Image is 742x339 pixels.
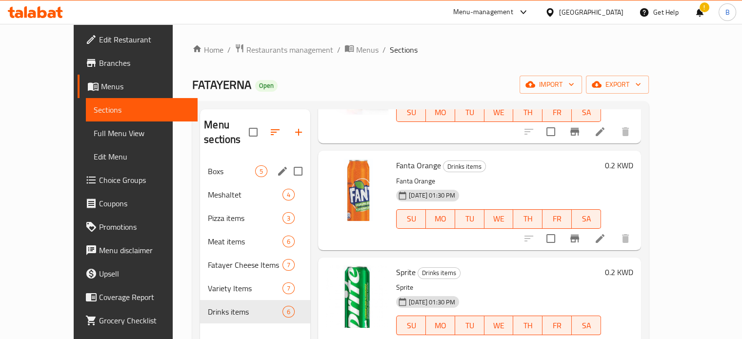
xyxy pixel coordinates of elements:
[94,151,190,162] span: Edit Menu
[337,44,341,56] li: /
[282,212,295,224] div: items
[282,236,295,247] div: items
[283,237,294,246] span: 6
[200,160,310,183] div: Boxs5edit
[227,44,231,56] li: /
[326,159,388,221] img: Fanta Orange
[192,74,251,96] span: FATAYERNA
[99,291,190,303] span: Coverage Report
[614,227,637,250] button: delete
[208,259,282,271] span: Fatayer Cheese Items
[99,174,190,186] span: Choice Groups
[614,120,637,143] button: delete
[326,265,388,328] img: Sprite
[200,156,310,327] nav: Menu sections
[282,282,295,294] div: items
[283,214,294,223] span: 3
[208,212,282,224] span: Pizza items
[78,309,198,332] a: Grocery Checklist
[256,167,267,176] span: 5
[405,191,459,200] span: [DATE] 01:30 PM
[541,228,561,249] span: Select to update
[455,316,484,335] button: TU
[455,209,484,229] button: TU
[520,76,582,94] button: import
[459,105,481,120] span: TU
[401,319,422,333] span: SU
[200,230,310,253] div: Meat items6
[78,215,198,239] a: Promotions
[78,168,198,192] a: Choice Groups
[517,319,539,333] span: TH
[282,189,295,200] div: items
[430,319,451,333] span: MO
[283,190,294,199] span: 4
[418,267,461,279] div: Drinks items
[576,212,597,226] span: SA
[204,118,249,147] h2: Menu sections
[418,267,460,279] span: Drinks items
[208,306,282,318] div: Drinks items
[396,158,441,173] span: Fanta Orange
[594,233,606,244] a: Edit menu item
[282,259,295,271] div: items
[430,212,451,226] span: MO
[572,102,601,122] button: SA
[430,105,451,120] span: MO
[396,316,426,335] button: SU
[484,316,514,335] button: WE
[86,98,198,121] a: Sections
[396,209,426,229] button: SU
[78,285,198,309] a: Coverage Report
[255,81,278,90] span: Open
[99,244,190,256] span: Menu disclaimer
[208,236,282,247] span: Meat items
[488,105,510,120] span: WE
[576,319,597,333] span: SA
[86,145,198,168] a: Edit Menu
[283,260,294,270] span: 7
[99,198,190,209] span: Coupons
[459,212,481,226] span: TU
[605,265,633,279] h6: 0.2 KWD
[99,268,190,279] span: Upsell
[208,165,255,177] span: Boxs
[576,105,597,120] span: SA
[594,79,641,91] span: export
[283,307,294,317] span: 6
[563,227,586,250] button: Branch-specific-item
[78,28,198,51] a: Edit Restaurant
[78,239,198,262] a: Menu disclaimer
[443,160,486,172] div: Drinks items
[455,102,484,122] button: TU
[396,281,601,294] p: Sprite
[572,209,601,229] button: SA
[401,212,422,226] span: SU
[235,43,333,56] a: Restaurants management
[542,209,572,229] button: FR
[484,102,514,122] button: WE
[594,126,606,138] a: Edit menu item
[390,44,418,56] span: Sections
[484,209,514,229] button: WE
[586,76,649,94] button: export
[453,6,513,18] div: Menu-management
[246,44,333,56] span: Restaurants management
[563,120,586,143] button: Branch-specific-item
[243,122,263,142] span: Select all sections
[396,265,416,279] span: Sprite
[282,306,295,318] div: items
[86,121,198,145] a: Full Menu View
[287,120,310,144] button: Add section
[513,209,542,229] button: TH
[94,127,190,139] span: Full Menu View
[192,44,223,56] a: Home
[208,189,282,200] span: Meshaltet
[605,159,633,172] h6: 0.2 KWD
[200,206,310,230] div: Pizza items3
[546,105,568,120] span: FR
[559,7,623,18] div: [GEOGRAPHIC_DATA]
